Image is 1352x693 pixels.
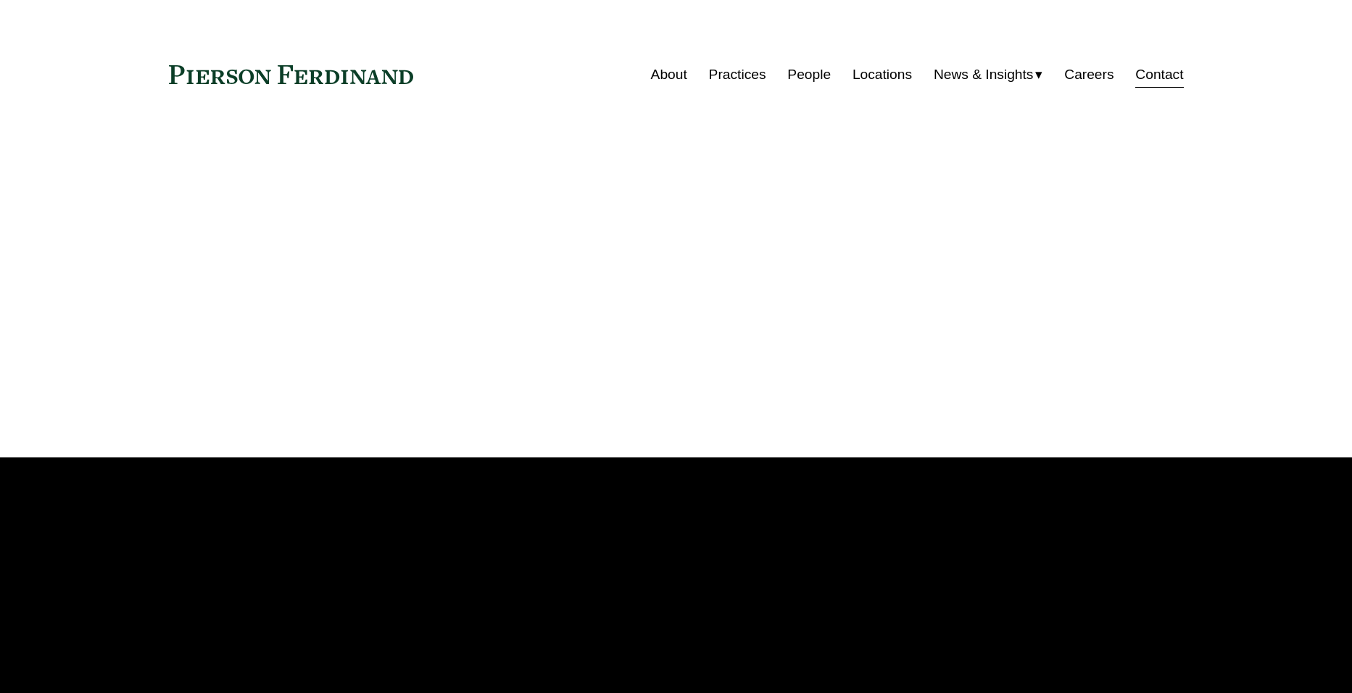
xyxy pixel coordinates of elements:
[787,61,831,88] a: People
[1064,61,1113,88] a: Careers
[853,61,912,88] a: Locations
[651,61,687,88] a: About
[709,61,766,88] a: Practices
[934,62,1034,88] span: News & Insights
[1135,61,1183,88] a: Contact
[934,61,1043,88] a: folder dropdown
